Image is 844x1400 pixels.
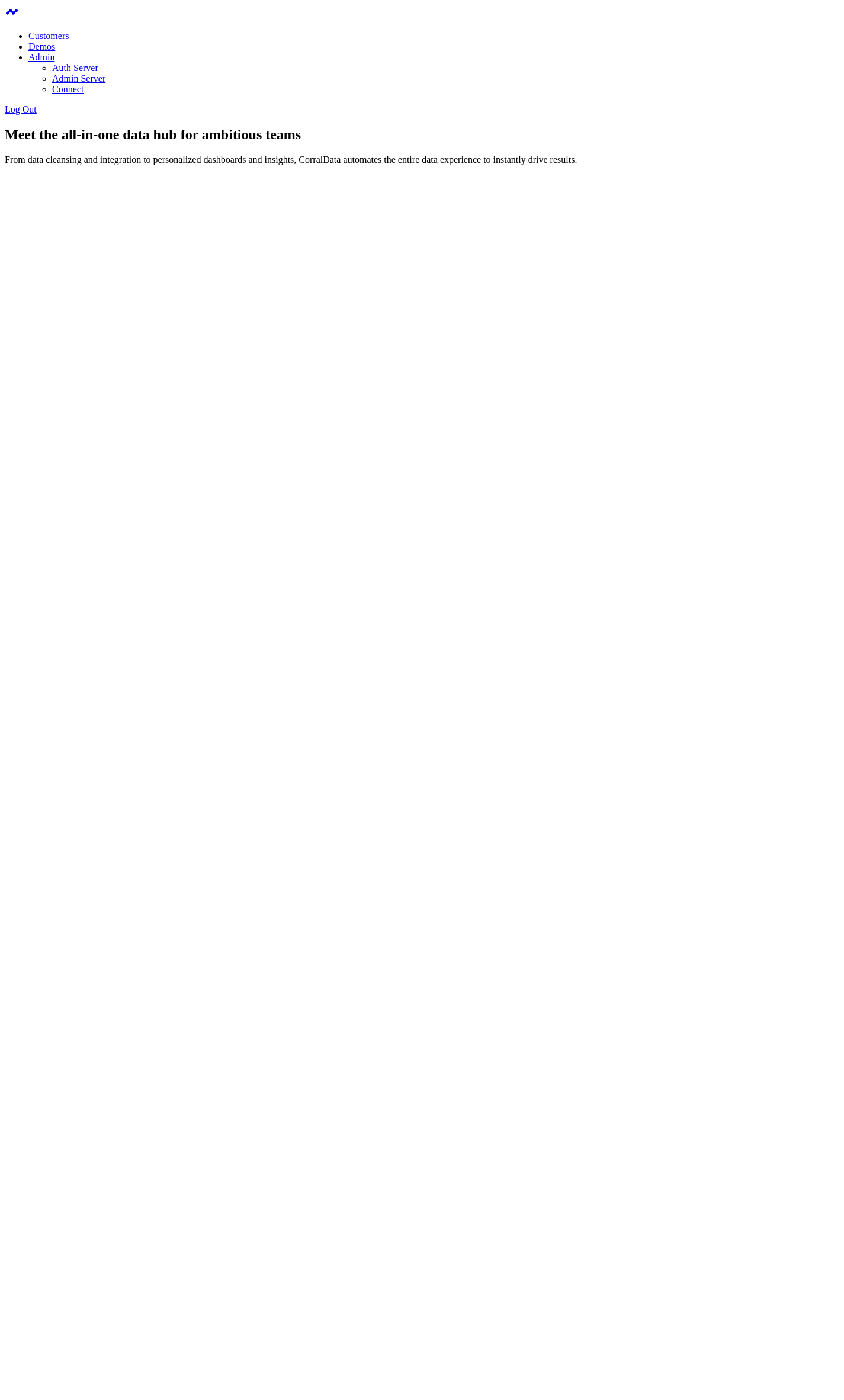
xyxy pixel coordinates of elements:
a: Connect [52,84,84,94]
a: Admin Server [52,73,105,84]
p: From data cleansing and integration to personalized dashboards and insights, CorralData automates... [5,155,839,165]
h1: Meet the all-in-one data hub for ambitious teams [5,127,839,143]
a: Auth Server [52,63,98,73]
a: Admin [28,52,54,62]
a: Demos [28,41,55,52]
a: Customers [28,31,69,41]
a: Log Out [5,104,37,114]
